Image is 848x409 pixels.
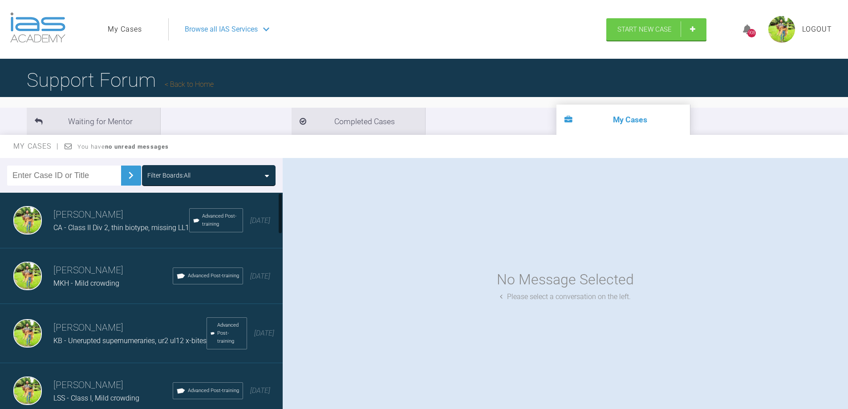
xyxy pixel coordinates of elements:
span: Start New Case [617,25,672,33]
strong: no unread messages [105,143,169,150]
span: You have [77,143,169,150]
li: Completed Cases [292,108,425,135]
span: Advanced Post-training [188,387,239,395]
span: KB - Unerupted supernumeraries, ur2 ul12 x-bites [53,336,207,345]
li: My Cases [556,105,690,135]
img: Dipak Parmar [13,377,42,405]
a: Start New Case [606,18,706,40]
div: No Message Selected [497,268,634,291]
img: Dipak Parmar [13,206,42,235]
input: Enter Case ID or Title [7,166,121,186]
a: Back to Home [165,80,214,89]
span: [DATE] [250,216,270,225]
a: My Cases [108,24,142,35]
img: Dipak Parmar [13,319,42,348]
a: Logout [802,24,832,35]
span: Advanced Post-training [188,272,239,280]
img: chevronRight.28bd32b0.svg [124,168,138,182]
span: My Cases [13,142,59,150]
img: logo-light.3e3ef733.png [10,12,65,43]
img: Dipak Parmar [13,262,42,290]
span: [DATE] [250,386,270,395]
span: MKH - Mild crowding [53,279,119,288]
li: Waiting for Mentor [27,108,160,135]
h1: Support Forum [27,65,214,96]
span: [DATE] [250,272,270,280]
span: Advanced Post-training [217,321,243,345]
div: Filter Boards: All [147,170,191,180]
h3: [PERSON_NAME] [53,378,173,393]
div: Please select a conversation on the left. [500,291,631,303]
span: [DATE] [254,329,274,337]
span: Browse all IAS Services [185,24,258,35]
h3: [PERSON_NAME] [53,263,173,278]
span: CA - Class II Div 2, thin biotype, missing LL1 [53,223,189,232]
div: 908 [747,29,756,37]
span: LSS - Class I, Mild crowding [53,394,139,402]
h3: [PERSON_NAME] [53,207,189,223]
h3: [PERSON_NAME] [53,320,207,336]
span: Advanced Post-training [202,212,239,228]
img: profile.png [768,16,795,43]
